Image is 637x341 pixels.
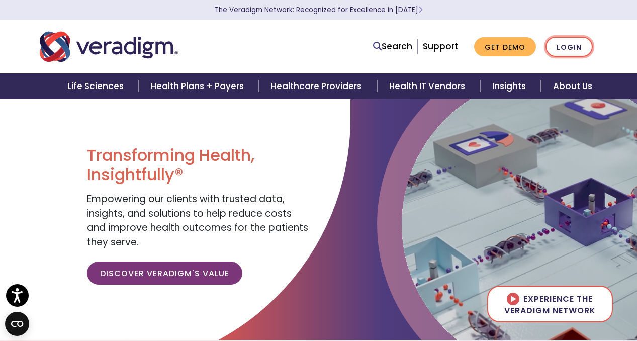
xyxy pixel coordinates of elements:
a: Support [423,40,458,52]
a: Discover Veradigm's Value [87,262,242,285]
h1: Transforming Health, Insightfully® [87,146,311,185]
a: Life Sciences [55,73,139,99]
a: Search [373,40,412,53]
a: Health Plans + Payers [139,73,259,99]
a: Login [545,37,593,57]
a: Healthcare Providers [259,73,377,99]
span: Empowering our clients with trusted data, insights, and solutions to help reduce costs and improv... [87,192,308,249]
a: Get Demo [474,37,536,57]
a: About Us [541,73,604,99]
a: Health IT Vendors [377,73,480,99]
span: Learn More [418,5,423,15]
button: Open CMP widget [5,312,29,336]
a: The Veradigm Network: Recognized for Excellence in [DATE]Learn More [215,5,423,15]
img: Veradigm logo [40,30,178,63]
a: Insights [480,73,541,99]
